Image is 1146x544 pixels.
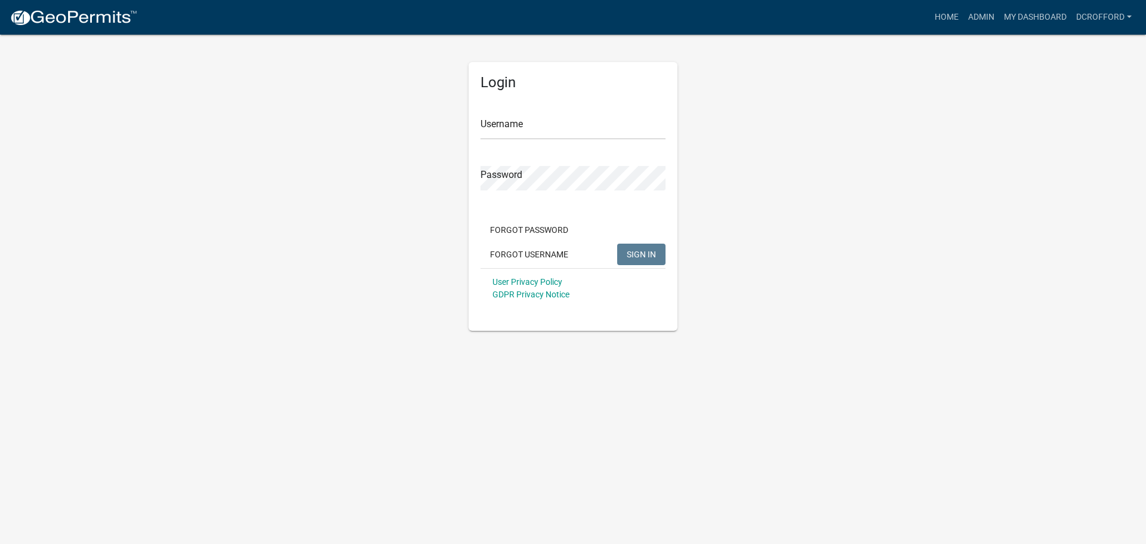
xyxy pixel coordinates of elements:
[999,6,1071,29] a: My Dashboard
[492,290,569,299] a: GDPR Privacy Notice
[617,244,666,265] button: SIGN IN
[492,277,562,287] a: User Privacy Policy
[627,249,656,259] span: SIGN IN
[480,244,578,265] button: Forgot Username
[480,74,666,91] h5: Login
[480,219,578,241] button: Forgot Password
[1071,6,1136,29] a: dcrofford
[930,6,963,29] a: Home
[963,6,999,29] a: Admin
